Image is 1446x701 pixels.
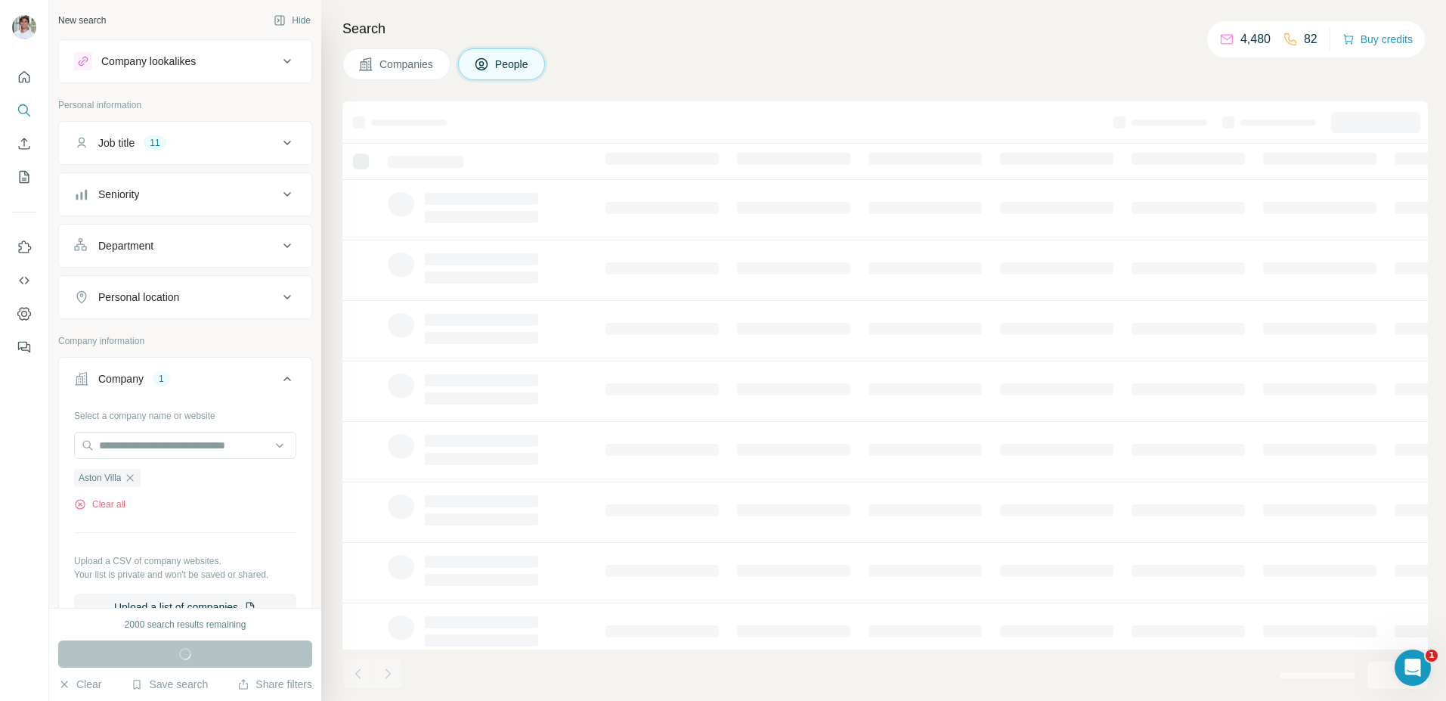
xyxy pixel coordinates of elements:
iframe: Intercom live chat [1395,650,1431,686]
h4: Search [342,18,1428,39]
button: Company1 [59,361,311,403]
button: Search [12,97,36,124]
button: Department [59,228,311,264]
button: Use Surfe API [12,267,36,294]
p: Personal information [58,98,312,112]
div: 11 [144,136,166,150]
button: Share filters [237,677,312,692]
div: Personal location [98,290,179,305]
div: Department [98,238,153,253]
div: 1 [153,372,170,386]
button: Use Surfe on LinkedIn [12,234,36,261]
div: Company [98,371,144,386]
button: Hide [263,9,321,32]
span: 1 [1426,650,1438,662]
p: Your list is private and won't be saved or shared. [74,568,296,582]
button: Seniority [59,176,311,212]
div: Company lookalikes [101,54,196,69]
button: Feedback [12,333,36,361]
div: Seniority [98,187,139,202]
button: Save search [131,677,208,692]
button: Job title11 [59,125,311,161]
p: Company information [58,334,312,348]
button: Enrich CSV [12,130,36,157]
button: Clear all [74,498,125,511]
button: Quick start [12,64,36,91]
span: Companies [379,57,435,72]
span: People [495,57,530,72]
p: Upload a CSV of company websites. [74,554,296,568]
button: My lists [12,163,36,191]
button: Personal location [59,279,311,315]
span: Aston Villa [79,471,121,485]
div: 2000 search results remaining [125,618,246,631]
div: New search [58,14,106,27]
button: Company lookalikes [59,43,311,79]
button: Buy credits [1342,29,1413,50]
p: 4,480 [1240,30,1271,48]
button: Dashboard [12,300,36,327]
button: Clear [58,677,101,692]
div: Job title [98,135,135,150]
p: 82 [1304,30,1318,48]
div: Select a company name or website [74,403,296,423]
button: Upload a list of companies [74,594,296,621]
img: Avatar [12,15,36,39]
